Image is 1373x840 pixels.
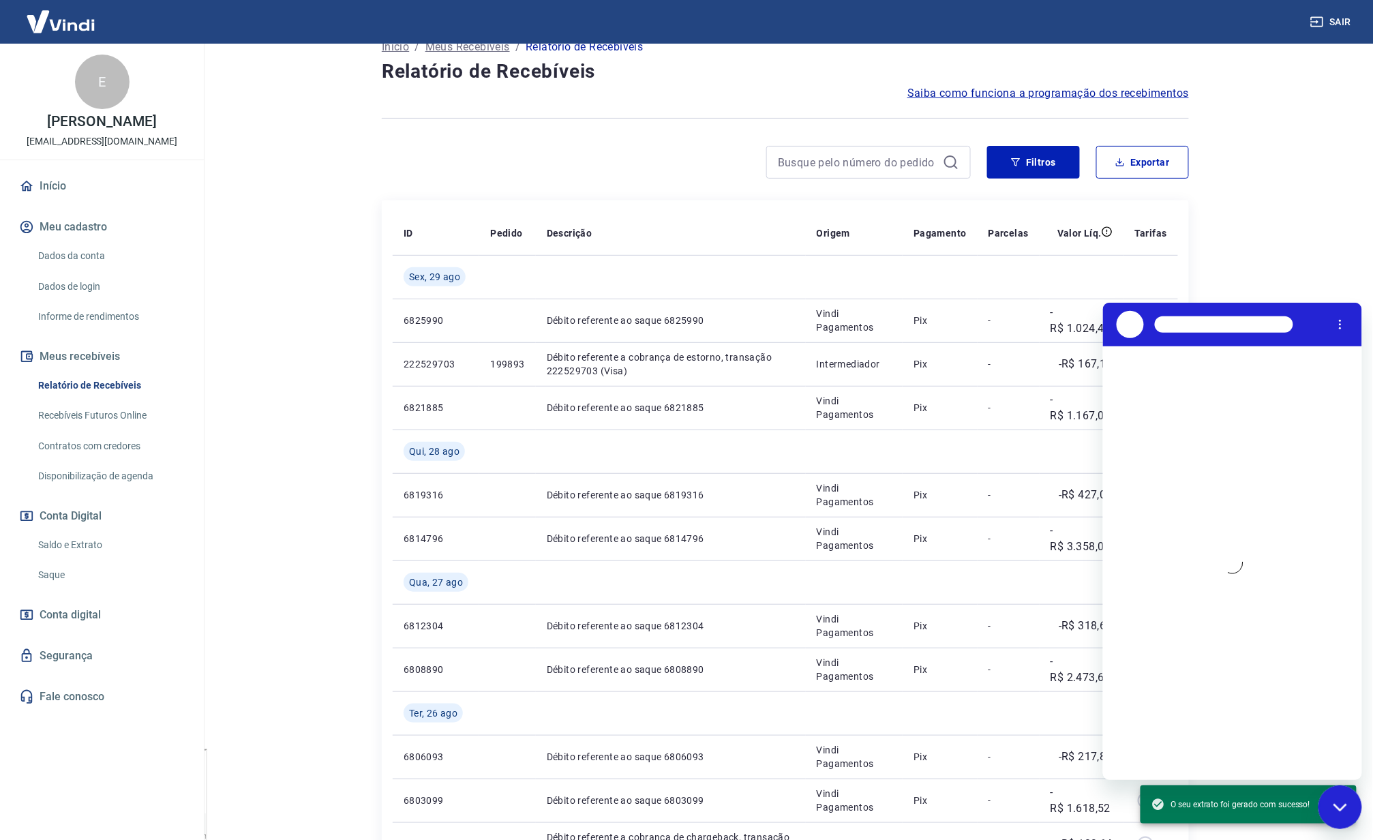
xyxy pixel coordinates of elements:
[159,80,219,89] div: Palavras-chave
[817,226,850,240] p: Origem
[817,357,892,371] p: Intermediador
[1318,785,1362,829] iframe: Botão para abrir a janela de mensagens
[409,445,459,458] span: Qui, 28 ago
[404,663,468,676] p: 6808890
[547,350,795,378] p: Débito referente a cobrança de estorno, transação 222529703 (Visa)
[33,432,187,460] a: Contratos com credores
[382,58,1189,85] h4: Relatório de Recebíveis
[1051,653,1113,686] p: -R$ 2.473,61
[414,39,419,55] p: /
[989,488,1029,502] p: -
[817,743,892,770] p: Vindi Pagamentos
[547,532,795,545] p: Débito referente ao saque 6814796
[817,307,892,334] p: Vindi Pagamentos
[547,314,795,327] p: Débito referente ao saque 6825990
[33,372,187,400] a: Relatório de Recebíveis
[33,462,187,490] a: Disponibilização de agenda
[1151,798,1310,811] span: O seu extrato foi gerado com sucesso!
[409,575,463,589] span: Qua, 27 ago
[1051,391,1113,424] p: -R$ 1.167,03
[914,663,967,676] p: Pix
[33,273,187,301] a: Dados de login
[490,357,524,371] p: 199893
[404,226,413,240] p: ID
[914,314,967,327] p: Pix
[1051,522,1113,555] p: -R$ 3.358,09
[1096,146,1189,179] button: Exportar
[72,80,104,89] div: Domínio
[404,794,468,807] p: 6803099
[27,134,177,149] p: [EMAIL_ADDRESS][DOMAIN_NAME]
[16,682,187,712] a: Fale conosco
[1051,304,1113,337] p: -R$ 1.024,45
[547,401,795,415] p: Débito referente ao saque 6821885
[16,641,187,671] a: Segurança
[16,501,187,531] button: Conta Digital
[989,226,1029,240] p: Parcelas
[1059,749,1113,765] p: -R$ 217,89
[33,242,187,270] a: Dados da conta
[817,656,892,683] p: Vindi Pagamentos
[16,342,187,372] button: Meus recebíveis
[33,561,187,589] a: Saque
[38,22,67,33] div: v 4.0.25
[989,401,1029,415] p: -
[404,619,468,633] p: 6812304
[1103,303,1362,780] iframe: Janela de mensagens
[57,79,67,90] img: tab_domain_overview_orange.svg
[33,402,187,430] a: Recebíveis Futuros Online
[914,226,967,240] p: Pagamento
[16,212,187,242] button: Meu cadastro
[33,303,187,331] a: Informe de rendimentos
[404,357,468,371] p: 222529703
[989,750,1029,764] p: -
[914,357,967,371] p: Pix
[914,750,967,764] p: Pix
[914,794,967,807] p: Pix
[907,85,1189,102] a: Saiba como funciona a programação dos recebimentos
[409,706,457,720] span: Ter, 26 ago
[404,488,468,502] p: 6819316
[989,663,1029,676] p: -
[987,146,1080,179] button: Filtros
[989,619,1029,633] p: -
[547,488,795,502] p: Débito referente ao saque 6819316
[404,314,468,327] p: 6825990
[778,152,937,172] input: Busque pelo número do pedido
[515,39,520,55] p: /
[1059,356,1113,372] p: -R$ 167,14
[22,22,33,33] img: logo_orange.svg
[1051,784,1113,817] p: -R$ 1.618,52
[16,1,105,42] img: Vindi
[1059,618,1113,634] p: -R$ 318,64
[989,532,1029,545] p: -
[1059,487,1113,503] p: -R$ 427,04
[989,357,1029,371] p: -
[989,314,1029,327] p: -
[526,39,643,55] p: Relatório de Recebíveis
[382,39,409,55] a: Início
[1057,226,1102,240] p: Valor Líq.
[16,600,187,630] a: Conta digital
[547,619,795,633] p: Débito referente ao saque 6812304
[490,226,522,240] p: Pedido
[989,794,1029,807] p: -
[409,270,460,284] span: Sex, 29 ago
[22,35,33,46] img: website_grey.svg
[40,605,101,625] span: Conta digital
[35,35,195,46] div: [PERSON_NAME]: [DOMAIN_NAME]
[547,663,795,676] p: Débito referente ao saque 6808890
[914,619,967,633] p: Pix
[1308,10,1357,35] button: Sair
[47,115,156,129] p: [PERSON_NAME]
[547,226,592,240] p: Descrição
[33,531,187,559] a: Saldo e Extrato
[817,525,892,552] p: Vindi Pagamentos
[817,612,892,640] p: Vindi Pagamentos
[404,750,468,764] p: 6806093
[404,401,468,415] p: 6821885
[425,39,510,55] a: Meus Recebíveis
[144,79,155,90] img: tab_keywords_by_traffic_grey.svg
